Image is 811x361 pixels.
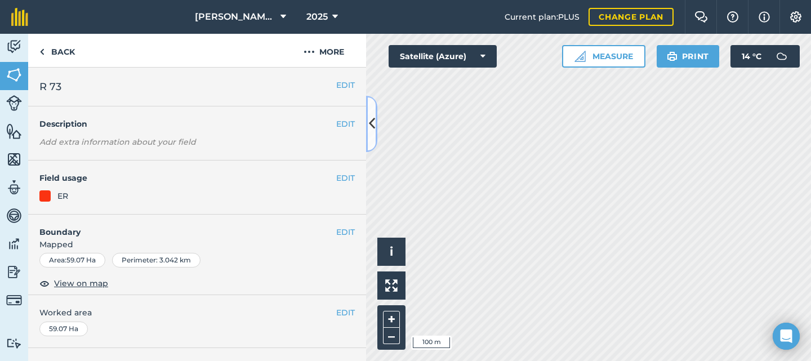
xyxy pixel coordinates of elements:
[390,244,393,259] span: i
[385,279,398,292] img: Four arrows, one pointing top left, one top right, one bottom right and the last bottom left
[694,11,708,23] img: Two speech bubbles overlapping with the left bubble in the forefront
[6,179,22,196] img: svg+xml;base64,PD94bWwgdmVyc2lvbj0iMS4wIiBlbmNvZGluZz0idXRmLTgiPz4KPCEtLSBHZW5lcmF0b3I6IEFkb2JlIE...
[336,79,355,91] button: EDIT
[336,306,355,319] button: EDIT
[377,238,405,266] button: i
[759,10,770,24] img: svg+xml;base64,PHN2ZyB4bWxucz0iaHR0cDovL3d3dy53My5vcmcvMjAwMC9zdmciIHdpZHRoPSIxNyIgaGVpZ2h0PSIxNy...
[195,10,276,24] span: [PERSON_NAME] Farms
[39,253,105,268] div: Area : 59.07 Ha
[39,306,355,319] span: Worked area
[6,151,22,168] img: svg+xml;base64,PHN2ZyB4bWxucz0iaHR0cDovL3d3dy53My5vcmcvMjAwMC9zdmciIHdpZHRoPSI1NiIgaGVpZ2h0PSI2MC...
[306,10,328,24] span: 2025
[282,34,366,67] button: More
[6,235,22,252] img: svg+xml;base64,PD94bWwgdmVyc2lvbj0iMS4wIiBlbmNvZGluZz0idXRmLTgiPz4KPCEtLSBHZW5lcmF0b3I6IEFkb2JlIE...
[39,137,196,147] em: Add extra information about your field
[383,311,400,328] button: +
[505,11,580,23] span: Current plan : PLUS
[726,11,739,23] img: A question mark icon
[304,45,315,59] img: svg+xml;base64,PHN2ZyB4bWxucz0iaHR0cDovL3d3dy53My5vcmcvMjAwMC9zdmciIHdpZHRoPSIyMCIgaGVpZ2h0PSIyNC...
[39,322,88,336] div: 59.07 Ha
[574,51,586,62] img: Ruler icon
[336,172,355,184] button: EDIT
[742,45,761,68] span: 14 ° C
[39,79,61,95] span: R 73
[6,123,22,140] img: svg+xml;base64,PHN2ZyB4bWxucz0iaHR0cDovL3d3dy53My5vcmcvMjAwMC9zdmciIHdpZHRoPSI1NiIgaGVpZ2h0PSI2MC...
[57,190,68,202] div: ER
[28,215,336,238] h4: Boundary
[39,45,44,59] img: svg+xml;base64,PHN2ZyB4bWxucz0iaHR0cDovL3d3dy53My5vcmcvMjAwMC9zdmciIHdpZHRoPSI5IiBoZWlnaHQ9IjI0Ii...
[39,277,108,290] button: View on map
[789,11,803,23] img: A cog icon
[6,264,22,280] img: svg+xml;base64,PD94bWwgdmVyc2lvbj0iMS4wIiBlbmNvZGluZz0idXRmLTgiPz4KPCEtLSBHZW5lcmF0b3I6IEFkb2JlIE...
[6,95,22,111] img: svg+xml;base64,PD94bWwgdmVyc2lvbj0iMS4wIiBlbmNvZGluZz0idXRmLTgiPz4KPCEtLSBHZW5lcmF0b3I6IEFkb2JlIE...
[389,45,497,68] button: Satellite (Azure)
[39,118,355,130] h4: Description
[562,45,645,68] button: Measure
[657,45,720,68] button: Print
[336,118,355,130] button: EDIT
[773,323,800,350] div: Open Intercom Messenger
[6,292,22,308] img: svg+xml;base64,PD94bWwgdmVyc2lvbj0iMS4wIiBlbmNvZGluZz0idXRmLTgiPz4KPCEtLSBHZW5lcmF0b3I6IEFkb2JlIE...
[54,277,108,289] span: View on map
[770,45,793,68] img: svg+xml;base64,PD94bWwgdmVyc2lvbj0iMS4wIiBlbmNvZGluZz0idXRmLTgiPz4KPCEtLSBHZW5lcmF0b3I6IEFkb2JlIE...
[11,8,28,26] img: fieldmargin Logo
[28,238,366,251] span: Mapped
[336,226,355,238] button: EDIT
[383,328,400,344] button: –
[28,34,86,67] a: Back
[112,253,200,268] div: Perimeter : 3.042 km
[6,38,22,55] img: svg+xml;base64,PD94bWwgdmVyc2lvbj0iMS4wIiBlbmNvZGluZz0idXRmLTgiPz4KPCEtLSBHZW5lcmF0b3I6IEFkb2JlIE...
[39,277,50,290] img: svg+xml;base64,PHN2ZyB4bWxucz0iaHR0cDovL3d3dy53My5vcmcvMjAwMC9zdmciIHdpZHRoPSIxOCIgaGVpZ2h0PSIyNC...
[6,66,22,83] img: svg+xml;base64,PHN2ZyB4bWxucz0iaHR0cDovL3d3dy53My5vcmcvMjAwMC9zdmciIHdpZHRoPSI1NiIgaGVpZ2h0PSI2MC...
[6,338,22,349] img: svg+xml;base64,PD94bWwgdmVyc2lvbj0iMS4wIiBlbmNvZGluZz0idXRmLTgiPz4KPCEtLSBHZW5lcmF0b3I6IEFkb2JlIE...
[730,45,800,68] button: 14 °C
[6,207,22,224] img: svg+xml;base64,PD94bWwgdmVyc2lvbj0iMS4wIiBlbmNvZGluZz0idXRmLTgiPz4KPCEtLSBHZW5lcmF0b3I6IEFkb2JlIE...
[667,50,678,63] img: svg+xml;base64,PHN2ZyB4bWxucz0iaHR0cDovL3d3dy53My5vcmcvMjAwMC9zdmciIHdpZHRoPSIxOSIgaGVpZ2h0PSIyNC...
[589,8,674,26] a: Change plan
[39,172,336,184] h4: Field usage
